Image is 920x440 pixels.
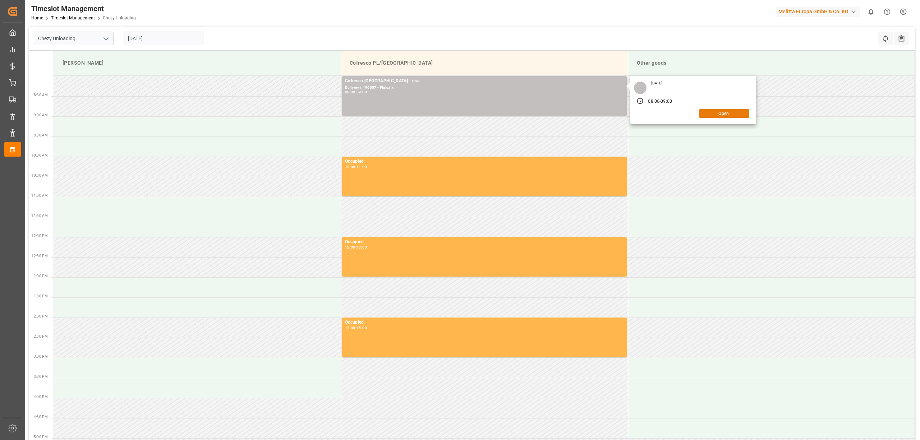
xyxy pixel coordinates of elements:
span: 1:00 PM [34,274,48,278]
span: 11:00 AM [31,194,48,198]
a: Timeslot Management [51,15,95,20]
div: [PERSON_NAME] [60,56,335,70]
div: Other goods [634,56,909,70]
input: DD-MM-YYYY [124,32,203,45]
div: 11:00 [356,165,367,168]
span: 2:00 PM [34,314,48,318]
div: 15:00 [356,326,367,329]
input: Type to search/select [34,32,114,45]
button: open menu [100,33,111,44]
div: 08:00 [345,91,355,94]
button: Open [699,109,749,118]
div: - [659,98,661,105]
span: 2:30 PM [34,334,48,338]
button: Melitta Europa GmbH & Co. KG [776,5,863,18]
div: - [355,91,356,94]
span: 8:30 AM [34,93,48,97]
span: 4:30 PM [34,415,48,419]
div: 08:00 [648,98,659,105]
div: 14:00 [345,326,355,329]
div: 09:00 [356,91,367,94]
div: - [355,246,356,249]
span: 10:00 AM [31,153,48,157]
div: 13:00 [356,246,367,249]
div: Melitta Europa GmbH & Co. KG [776,6,860,17]
div: Delivery#:490057 - Plate#:x [345,85,624,91]
div: - [355,326,356,329]
button: show 0 new notifications [863,4,879,20]
span: 12:00 PM [31,234,48,238]
span: 12:30 PM [31,254,48,258]
span: 9:30 AM [34,133,48,137]
div: Timeslot Management [31,3,136,14]
div: 10:00 [345,165,355,168]
button: Help Center [879,4,895,20]
span: 4:00 PM [34,395,48,399]
a: Home [31,15,43,20]
span: 3:00 PM [34,355,48,358]
span: 5:00 PM [34,435,48,439]
div: 09:00 [661,98,672,105]
span: 3:30 PM [34,375,48,379]
span: 9:00 AM [34,113,48,117]
div: - [355,165,356,168]
div: Occupied [345,238,624,246]
div: Occupied [345,158,624,165]
div: Occupied [345,319,624,326]
span: 1:30 PM [34,294,48,298]
div: 12:00 [345,246,355,249]
div: [DATE] [648,81,665,86]
div: Cofresco PL/[GEOGRAPHIC_DATA] [347,56,622,70]
span: 11:30 AM [31,214,48,218]
span: 10:30 AM [31,173,48,177]
div: Cofresco [GEOGRAPHIC_DATA] - dss [345,78,624,85]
